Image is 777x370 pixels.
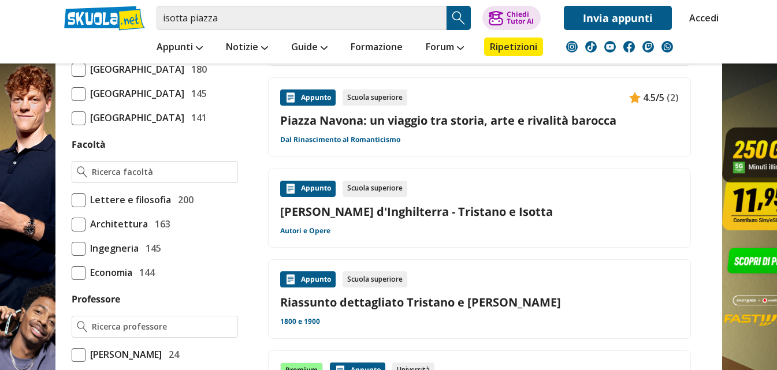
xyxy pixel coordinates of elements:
button: ChiediTutor AI [482,6,541,30]
span: 24 [164,347,179,362]
a: Guide [288,38,330,58]
span: Economia [85,265,132,280]
span: 144 [135,265,155,280]
img: Appunti contenuto [285,183,296,195]
img: Ricerca facoltà [77,166,88,178]
a: Appunti [154,38,206,58]
div: Appunto [280,181,336,197]
a: Dal Rinascimento al Romanticismo [280,135,400,144]
input: Cerca appunti, riassunti o versioni [157,6,447,30]
button: Search Button [447,6,471,30]
a: Piazza Navona: un viaggio tra storia, arte e rivalità barocca [280,113,679,128]
img: tiktok [585,41,597,53]
span: [PERSON_NAME] [85,347,162,362]
label: Facoltà [72,138,106,151]
span: Lettere e filosofia [85,192,171,207]
span: Ingegneria [85,241,139,256]
span: 163 [150,216,170,231]
img: Cerca appunti, riassunti o versioni [450,9,467,27]
span: Architettura [85,216,148,231]
input: Ricerca facoltà [92,166,232,178]
span: 200 [173,192,194,207]
a: Notizie [223,38,271,58]
span: 4.5/5 [643,90,664,105]
img: Appunti contenuto [629,92,641,103]
img: Ricerca professore [77,321,88,332]
img: Appunti contenuto [285,92,296,103]
a: Formazione [348,38,406,58]
a: Accedi [689,6,713,30]
img: Appunti contenuto [285,274,296,285]
div: Appunto [280,271,336,287]
div: Scuola superiore [343,89,407,106]
span: 145 [187,86,207,101]
img: twitch [642,41,654,53]
a: Ripetizioni [484,38,543,56]
a: 1800 e 1900 [280,317,320,326]
a: [PERSON_NAME] d'Inghilterra - Tristano e Isotta [280,204,679,219]
span: [GEOGRAPHIC_DATA] [85,62,184,77]
a: Autori e Opere [280,226,330,236]
div: Scuola superiore [343,271,407,287]
img: WhatsApp [661,41,673,53]
span: 180 [187,62,207,77]
span: 145 [141,241,161,256]
span: 141 [187,110,207,125]
img: facebook [623,41,635,53]
img: instagram [566,41,578,53]
span: [GEOGRAPHIC_DATA] [85,110,184,125]
span: [GEOGRAPHIC_DATA] [85,86,184,101]
div: Appunto [280,89,336,106]
a: Invia appunti [564,6,672,30]
a: Forum [423,38,467,58]
input: Ricerca professore [92,321,232,332]
label: Professore [72,293,120,305]
a: Riassunto dettagliato Tristano e [PERSON_NAME] [280,294,679,310]
span: (2) [667,90,679,105]
div: Scuola superiore [343,181,407,197]
img: youtube [604,41,616,53]
div: Chiedi Tutor AI [507,11,534,25]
